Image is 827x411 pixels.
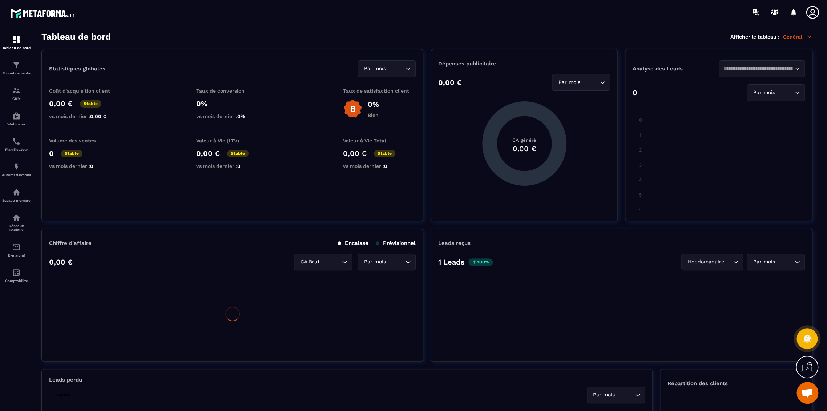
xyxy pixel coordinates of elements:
div: Search for option [681,254,743,270]
a: formationformationTableau de bord [2,30,31,55]
input: Search for option [617,391,633,399]
p: Stable [61,150,82,157]
p: CRM [2,97,31,101]
tspan: 5 [639,192,642,198]
img: formation [12,35,21,44]
p: 0,00 € [438,78,462,87]
span: CA Brut [299,258,321,266]
p: Analyse des Leads [633,65,719,72]
p: Afficher le tableau : [730,34,779,40]
div: Search for option [587,387,645,403]
span: 0% [237,113,245,119]
p: Stable [374,150,395,157]
tspan: 6 [639,207,642,213]
p: 0,00 € [343,149,367,158]
span: Par mois [362,65,387,73]
p: Statistiques globales [49,65,105,72]
p: vs mois dernier : [49,163,122,169]
p: Volume des ventes [49,138,122,144]
p: Stable [227,150,249,157]
img: accountant [12,268,21,277]
tspan: 2 [639,147,642,153]
h3: Tableau de bord [41,32,111,42]
p: Espace membre [2,198,31,202]
span: Par mois [751,89,776,97]
p: vs mois dernier : [196,113,269,119]
p: 0% [368,100,379,109]
p: Planificateur [2,148,31,152]
img: scheduler [12,137,21,146]
span: Hebdomadaire [686,258,726,266]
p: Dépenses publicitaire [438,60,610,67]
img: automations [12,112,21,120]
a: Mở cuộc trò chuyện [796,382,818,404]
input: Search for option [582,78,598,86]
img: automations [12,188,21,197]
img: b-badge-o.b3b20ee6.svg [343,99,362,118]
img: email [12,243,21,251]
p: Coût d'acquisition client [49,88,122,94]
div: Search for option [358,60,416,77]
a: automationsautomationsWebinaire [2,106,31,132]
span: 0,00 € [90,113,106,119]
tspan: 0 [639,117,642,123]
a: accountantaccountantComptabilité [2,263,31,288]
input: Search for option [776,258,793,266]
a: schedulerschedulerPlanificateur [2,132,31,157]
a: formationformationCRM [2,81,31,106]
p: vs mois dernier : [49,113,122,119]
p: 100% [468,258,493,266]
div: Search for option [294,254,352,270]
div: Search for option [747,84,805,101]
div: Search for option [552,74,610,91]
p: Stable [53,391,74,399]
img: automations [12,162,21,171]
span: 0 [237,163,241,169]
img: social-network [12,213,21,222]
span: Par mois [557,78,582,86]
span: Par mois [592,391,617,399]
a: social-networksocial-networkRéseaux Sociaux [2,208,31,237]
p: Automatisations [2,173,31,177]
p: Tunnel de vente [2,71,31,75]
a: automationsautomationsEspace membre [2,182,31,208]
span: 0 [384,163,387,169]
a: emailemailE-mailing [2,237,31,263]
p: 0,00 € [196,149,220,158]
div: Search for option [358,254,416,270]
input: Search for option [776,89,793,97]
span: Par mois [362,258,387,266]
p: Leads reçus [438,240,471,246]
p: 0 [49,149,54,158]
p: Stable [80,100,101,108]
p: Taux de satisfaction client [343,88,416,94]
p: Bien [368,112,379,118]
p: 1 Leads [438,258,465,266]
p: E-mailing [2,253,31,257]
p: Encaissé [338,240,368,246]
p: Général [783,33,812,40]
img: logo [10,7,76,20]
p: Comptabilité [2,279,31,283]
img: formation [12,86,21,95]
input: Search for option [387,65,404,73]
tspan: 3 [639,162,642,168]
p: vs mois dernier : [196,163,269,169]
input: Search for option [321,258,340,266]
p: 0,00 € [49,99,73,108]
p: Répartition des clients [667,380,805,387]
p: 0 [633,88,637,97]
p: vs mois dernier : [343,163,416,169]
p: Valeur à Vie (LTV) [196,138,269,144]
span: Par mois [751,258,776,266]
a: automationsautomationsAutomatisations [2,157,31,182]
tspan: 1 [639,132,641,138]
img: formation [12,61,21,69]
p: Chiffre d’affaire [49,240,92,246]
p: Tableau de bord [2,46,31,50]
p: Prévisionnel [376,240,416,246]
p: 0% [196,99,269,108]
p: Réseaux Sociaux [2,224,31,232]
input: Search for option [723,65,793,73]
p: Leads perdu [49,376,82,383]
